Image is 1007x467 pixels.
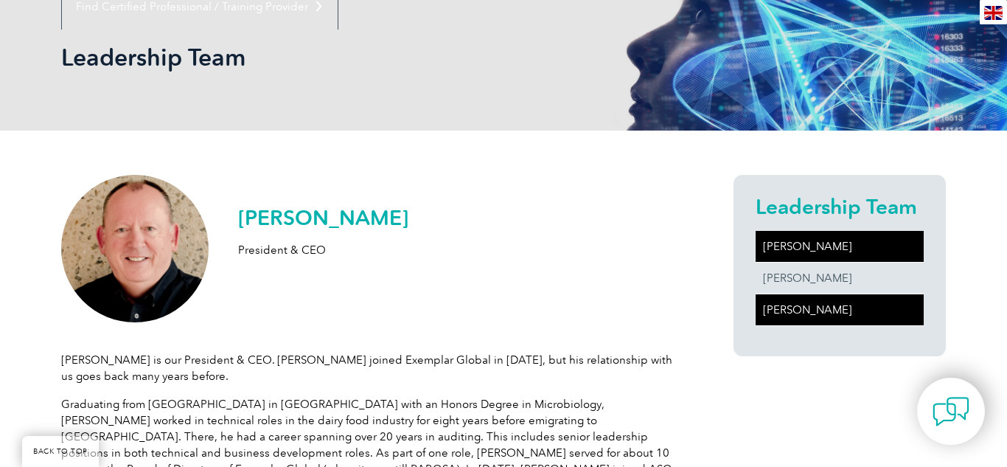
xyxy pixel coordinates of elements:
a: BACK TO TOP [22,436,99,467]
img: contact-chat.png [933,393,969,430]
h2: [PERSON_NAME] [238,206,408,229]
h2: Leadership Team [756,195,924,218]
p: President & CEO [238,242,408,258]
a: [PERSON_NAME] [756,294,924,325]
h1: Leadership Team [61,43,627,72]
img: en [984,6,1003,20]
a: [PERSON_NAME] [756,231,924,262]
p: [PERSON_NAME] is our President & CEO. [PERSON_NAME] joined Exemplar Global in [DATE], but his rel... [61,352,680,384]
a: [PERSON_NAME] [756,263,924,294]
